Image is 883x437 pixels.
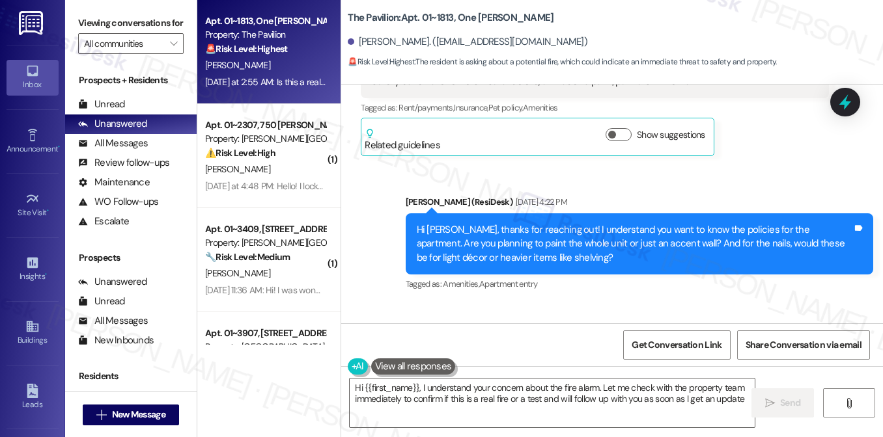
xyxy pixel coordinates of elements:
div: [DATE] 4:22 PM [512,195,567,209]
div: Prospects + Residents [65,73,197,87]
div: Property: [GEOGRAPHIC_DATA] [205,340,326,354]
span: [PERSON_NAME] [205,163,270,175]
span: Send [780,396,800,410]
div: Unread [78,295,125,308]
div: Property: [PERSON_NAME][GEOGRAPHIC_DATA] [205,132,326,146]
div: All Messages [78,314,148,328]
a: Buildings [7,315,59,351]
div: WO Follow-ups [78,195,158,209]
a: Insights • [7,252,59,287]
label: Viewing conversations for [78,13,184,33]
button: Get Conversation Link [623,330,730,360]
div: Tagged as: [361,98,828,117]
div: Unanswered [78,117,147,131]
div: [PERSON_NAME]. ([EMAIL_ADDRESS][DOMAIN_NAME]) [348,35,587,49]
a: Site Visit • [7,188,59,223]
strong: 🔧 Risk Level: Medium [205,251,290,263]
div: Unread [78,98,125,111]
div: [PERSON_NAME] (ResiDesk) [406,195,873,213]
div: All Messages [78,137,148,150]
div: Maintenance [78,176,150,189]
span: • [47,206,49,215]
b: The Pavilion: Apt. 01~1813, One [PERSON_NAME] [348,11,554,25]
div: Apt. 01~1813, One [PERSON_NAME] [205,14,326,28]
div: Prospects [65,251,197,265]
div: Related guidelines [365,128,440,152]
i:  [170,38,177,49]
div: Property: The Pavilion [205,28,326,42]
span: Insurance , [454,102,488,113]
div: [DATE] at 2:55 AM: Is this a real fire or a test? [205,76,372,88]
strong: 🚨 Risk Level: Highest [348,57,415,67]
label: Show suggestions [637,128,705,142]
span: Get Conversation Link [632,338,722,352]
span: • [58,142,60,152]
button: Share Conversation via email [737,330,870,360]
img: ResiDesk Logo [19,11,46,35]
textarea: Hi {{first_name}}, I understand your concern about the fire alarm. Let me check with the property... [350,378,755,427]
span: Apartment entry [479,278,537,289]
div: [DATE] 11:36 AM: Hi! I was wondering when the blinds would be fixed in my room apt 3409! Thank you [205,284,586,296]
div: Property: [PERSON_NAME][GEOGRAPHIC_DATA] [205,236,326,250]
i:  [844,398,854,408]
a: Leads [7,380,59,415]
div: Apt. 01~3409, [STREET_ADDRESS][PERSON_NAME] [205,222,326,236]
span: Pet policy , [488,102,523,113]
div: Escalate [78,215,129,228]
button: Send [751,388,815,417]
div: Tagged as: [406,274,873,293]
div: Review follow-ups [78,156,169,170]
span: [PERSON_NAME] [205,267,270,279]
div: Unanswered [78,275,147,289]
i:  [765,398,775,408]
span: Amenities , [443,278,479,289]
span: Share Conversation via email [746,338,862,352]
strong: 🚨 Risk Level: Highest [205,43,288,55]
span: New Message [112,408,165,421]
strong: ⚠️ Risk Level: High [205,147,275,159]
div: Hi [PERSON_NAME], thanks for reaching out! I understand you want to know the policies for the apa... [417,223,852,265]
div: Residents [65,369,197,383]
div: Apt. 01~2307, 750 [PERSON_NAME] [205,118,326,132]
i:  [96,410,106,420]
span: [PERSON_NAME] [205,59,270,71]
span: Rent/payments , [399,102,454,113]
span: : The resident is asking about a potential fire, which could indicate an immediate threat to safe... [348,55,776,69]
span: Amenities [523,102,558,113]
div: New Inbounds [78,334,154,347]
span: • [45,270,47,279]
button: New Message [83,404,179,425]
a: Inbox [7,60,59,95]
div: Apt. 01~3907, [STREET_ADDRESS][PERSON_NAME] [205,326,326,340]
input: All communities [84,33,163,54]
